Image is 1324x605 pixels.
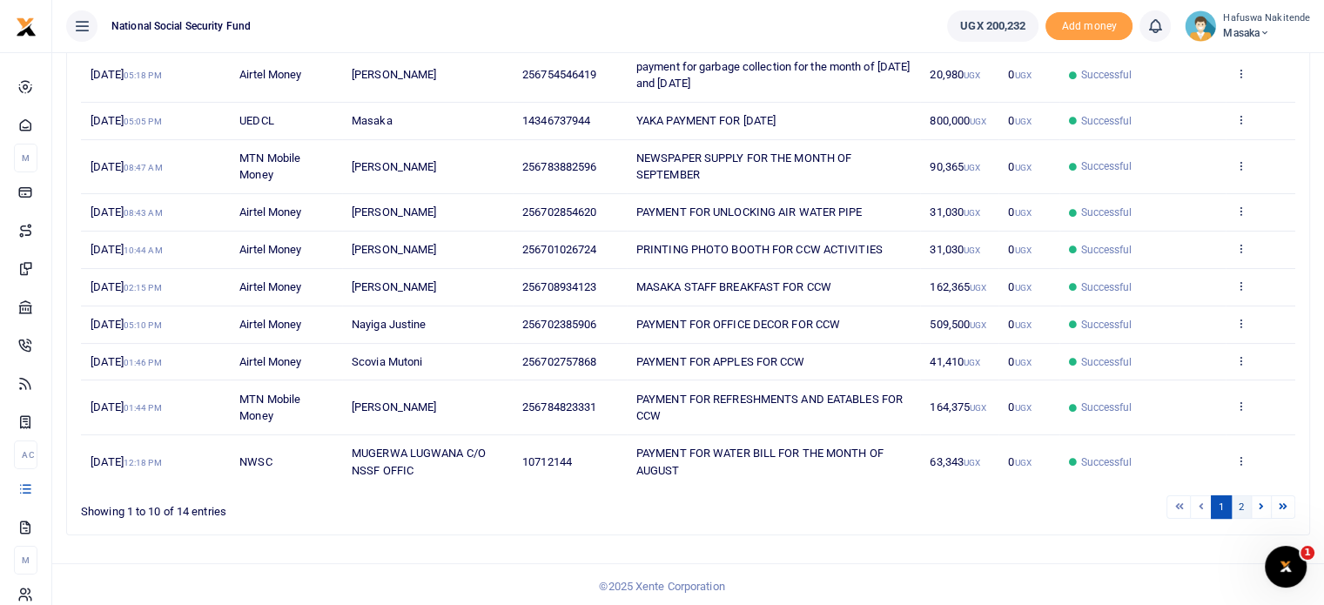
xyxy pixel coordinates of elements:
[1008,68,1031,81] span: 0
[239,318,301,331] span: Airtel Money
[1080,242,1132,258] span: Successful
[124,358,162,367] small: 01:46 PM
[1008,355,1031,368] span: 0
[16,19,37,32] a: logo-small logo-large logo-large
[636,60,910,91] span: payment for garbage collection for the month of [DATE] and [DATE]
[1045,12,1132,41] li: Toup your wallet
[1014,163,1031,172] small: UGX
[1185,10,1216,42] img: profile-user
[91,318,161,331] span: [DATE]
[239,68,301,81] span: Airtel Money
[352,68,436,81] span: [PERSON_NAME]
[522,205,596,218] span: 256702854620
[636,114,776,127] span: YAKA PAYMENT FOR [DATE]
[91,160,162,173] span: [DATE]
[239,393,300,423] span: MTN Mobile Money
[964,458,980,467] small: UGX
[1008,400,1031,413] span: 0
[970,117,986,126] small: UGX
[636,393,903,423] span: PAYMENT FOR REFRESHMENTS AND EATABLES FOR CCW
[522,400,596,413] span: 256784823331
[1008,455,1031,468] span: 0
[91,114,161,127] span: [DATE]
[352,243,436,256] span: [PERSON_NAME]
[14,440,37,469] li: Ac
[124,117,162,126] small: 05:05 PM
[522,280,596,293] span: 256708934123
[522,455,572,468] span: 10712144
[930,355,980,368] span: 41,410
[16,17,37,37] img: logo-small
[14,144,37,172] li: M
[964,245,980,255] small: UGX
[930,455,980,468] span: 63,343
[239,151,300,182] span: MTN Mobile Money
[124,320,162,330] small: 05:10 PM
[1080,113,1132,129] span: Successful
[964,71,980,80] small: UGX
[352,114,393,127] span: Masaka
[1008,318,1031,331] span: 0
[124,458,162,467] small: 12:18 PM
[1045,12,1132,41] span: Add money
[636,205,863,218] span: PAYMENT FOR UNLOCKING AIR WATER PIPE
[91,400,161,413] span: [DATE]
[239,114,274,127] span: UEDCL
[960,17,1025,35] span: UGX 200,232
[1008,160,1031,173] span: 0
[522,243,596,256] span: 256701026724
[124,71,162,80] small: 05:18 PM
[1080,354,1132,370] span: Successful
[1080,205,1132,220] span: Successful
[1014,283,1031,292] small: UGX
[124,208,163,218] small: 08:43 AM
[14,546,37,575] li: M
[352,400,436,413] span: [PERSON_NAME]
[522,160,596,173] span: 256783882596
[239,280,301,293] span: Airtel Money
[1008,280,1031,293] span: 0
[522,68,596,81] span: 256754546419
[1265,546,1307,588] iframe: Intercom live chat
[1014,358,1031,367] small: UGX
[970,403,986,413] small: UGX
[636,447,884,477] span: PAYMENT FOR WATER BILL FOR THE MONTH OF AUGUST
[352,447,486,477] span: MUGERWA LUGWANA C/O NSSF OFFIC
[1008,205,1031,218] span: 0
[636,280,831,293] span: MASAKA STAFF BREAKFAST FOR CCW
[1014,403,1031,413] small: UGX
[1080,279,1132,295] span: Successful
[81,494,580,521] div: Showing 1 to 10 of 14 entries
[522,114,590,127] span: 14346737944
[1231,495,1252,519] a: 2
[1223,25,1310,41] span: Masaka
[1080,400,1132,415] span: Successful
[930,160,980,173] span: 90,365
[964,358,980,367] small: UGX
[636,318,840,331] span: PAYMENT FOR OFFICE DECOR FOR CCW
[124,283,162,292] small: 02:15 PM
[930,114,986,127] span: 800,000
[1014,208,1031,218] small: UGX
[124,163,163,172] small: 08:47 AM
[352,160,436,173] span: [PERSON_NAME]
[940,10,1045,42] li: Wallet ballance
[1185,10,1310,42] a: profile-user Hafuswa Nakitende Masaka
[1014,245,1031,255] small: UGX
[91,68,161,81] span: [DATE]
[239,205,301,218] span: Airtel Money
[930,243,980,256] span: 31,030
[1080,158,1132,174] span: Successful
[91,355,161,368] span: [DATE]
[970,320,986,330] small: UGX
[636,151,851,182] span: NEWSPAPER SUPPLY FOR THE MONTH OF SEPTEMBER
[352,355,422,368] span: Scovia Mutoni
[964,163,980,172] small: UGX
[239,243,301,256] span: Airtel Money
[930,205,980,218] span: 31,030
[1300,546,1314,560] span: 1
[930,318,986,331] span: 509,500
[124,403,162,413] small: 01:44 PM
[930,280,986,293] span: 162,365
[636,243,883,256] span: PRINTING PHOTO BOOTH FOR CCW ACTIVITIES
